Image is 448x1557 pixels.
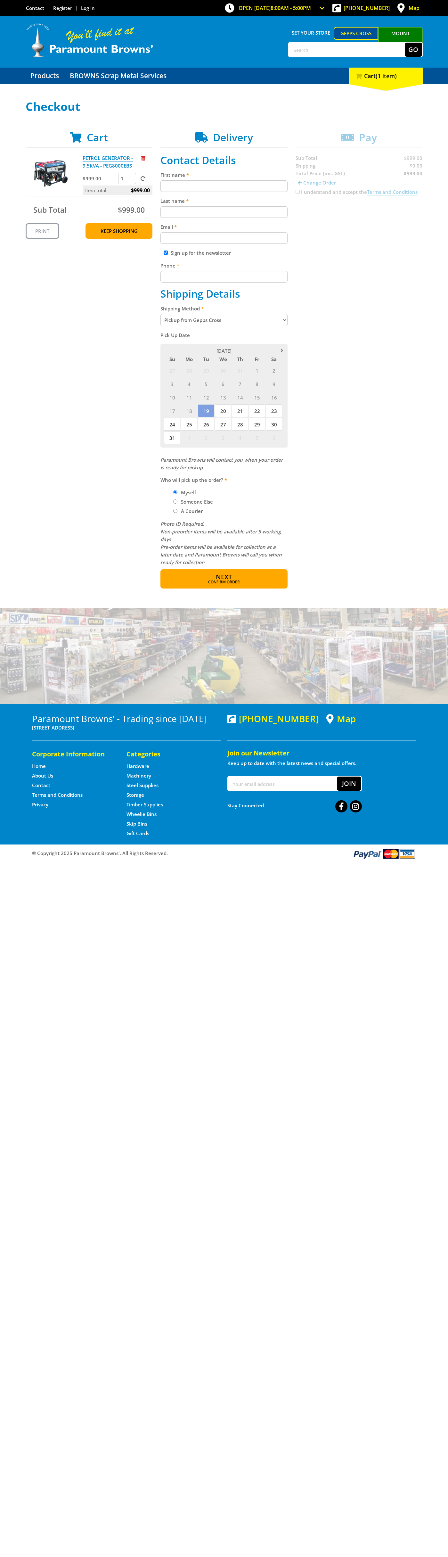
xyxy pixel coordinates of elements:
[215,391,231,404] span: 13
[288,27,334,38] span: Set your store
[126,782,159,789] a: Go to the Steel Supplies page
[266,418,282,431] span: 30
[164,364,180,377] span: 27
[160,206,288,218] input: Please enter your last name.
[249,431,265,444] span: 5
[352,848,416,860] img: PayPal, Mastercard, Visa accepted
[32,772,53,779] a: Go to the About Us page
[171,250,231,256] label: Sign up for the newsletter
[249,404,265,417] span: 22
[32,154,70,193] img: PETROL GENERATOR - 9.5KVA - PEG8000EBS
[227,759,416,767] p: Keep up to date with the latest news and special offers.
[160,271,288,283] input: Please enter your telephone number.
[26,848,423,860] div: ® Copyright 2025 Paramount Browns'. All Rights Reserved.
[126,830,149,837] a: Go to the Gift Cards page
[232,364,248,377] span: 31
[232,404,248,417] span: 21
[232,431,248,444] span: 4
[181,404,197,417] span: 18
[164,377,180,390] span: 3
[164,391,180,404] span: 10
[232,377,248,390] span: 7
[126,801,163,808] a: Go to the Timber Supplies page
[160,569,288,589] button: Next Confirm order
[198,355,214,363] span: Tu
[232,418,248,431] span: 28
[181,377,197,390] span: 4
[83,175,117,182] p: $999.00
[216,348,232,354] span: [DATE]
[87,130,108,144] span: Cart
[215,418,231,431] span: 27
[26,68,64,84] a: Go to the Products page
[349,68,423,84] div: Cart
[81,5,95,11] a: Log in
[266,364,282,377] span: 2
[181,431,197,444] span: 1
[160,521,282,565] em: Photo ID Required. Non-preorder items will be available after 5 working days Pre-order items will...
[86,223,152,239] a: Keep Shopping
[173,490,177,494] input: Please select who will pick up the order.
[227,749,416,758] h5: Join our Newsletter
[33,205,66,215] span: Sub Total
[179,506,205,516] label: A Courier
[118,205,145,215] span: $999.00
[32,792,83,798] a: Go to the Terms and Conditions page
[232,391,248,404] span: 14
[249,364,265,377] span: 1
[32,763,46,770] a: Go to the Home page
[266,391,282,404] span: 16
[232,355,248,363] span: Th
[160,305,288,312] label: Shipping Method
[160,223,288,231] label: Email
[405,43,422,57] button: Go
[126,820,147,827] a: Go to the Skip Bins page
[337,777,361,791] button: Join
[32,801,48,808] a: Go to the Privacy page
[160,314,288,326] select: Please select a shipping method.
[239,4,311,12] span: OPEN [DATE]
[213,130,253,144] span: Delivery
[160,154,288,166] h2: Contact Details
[181,364,197,377] span: 28
[228,777,337,791] input: Your email address
[26,22,154,58] img: Paramount Browns'
[198,377,214,390] span: 5
[131,185,150,195] span: $999.00
[160,262,288,269] label: Phone
[376,72,397,80] span: (1 item)
[26,223,59,239] a: Print
[227,798,362,813] div: Stay Connected
[198,418,214,431] span: 26
[198,391,214,404] span: 12
[126,811,157,818] a: Go to the Wheelie Bins page
[173,509,177,513] input: Please select who will pick up the order.
[32,713,221,724] h3: Paramount Browns' - Trading since [DATE]
[164,431,180,444] span: 31
[249,418,265,431] span: 29
[164,404,180,417] span: 17
[215,377,231,390] span: 6
[83,155,133,169] a: PETROL GENERATOR - 9.5KVA - PEG8000EBS
[174,580,274,584] span: Confirm order
[266,377,282,390] span: 9
[378,27,423,51] a: Mount [PERSON_NAME]
[173,499,177,504] input: Please select who will pick up the order.
[26,100,423,113] h1: Checkout
[198,404,214,417] span: 19
[227,713,319,724] div: [PHONE_NUMBER]
[160,171,288,179] label: First name
[65,68,171,84] a: Go to the BROWNS Scrap Metal Services page
[83,185,152,195] p: Item total:
[164,355,180,363] span: Su
[160,331,288,339] label: Pick Up Date
[126,750,208,759] h5: Categories
[26,5,44,11] a: Go to the Contact page
[215,431,231,444] span: 3
[334,27,378,40] a: Gepps Cross
[271,4,311,12] span: 8:00am - 5:00pm
[53,5,72,11] a: Go to the registration page
[249,391,265,404] span: 15
[266,404,282,417] span: 23
[266,355,282,363] span: Sa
